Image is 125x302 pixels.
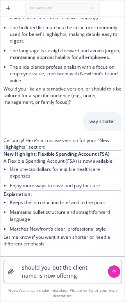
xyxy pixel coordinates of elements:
span: New Highlight: Flexible Spending Account (FSA) [4,151,109,157]
textarea: should you put the client name is now offerin [17,260,108,283]
li: Keeps the introduction brief and to the point [10,197,121,207]
p: Let me know if you want it even shorter or need a different emphasis! [4,234,121,247]
p: way shorter [89,118,115,124]
li: The slide blends professionalism with a focus on employee value, consistent with Newfront’s brand... [10,62,121,85]
button: Create a new chat [2,2,14,14]
li: Use pre-tax dollars for eligible healthcare expenses [10,164,121,181]
li: Enjoy more ways to save and pay for care [10,181,121,190]
p: A Flexible Spending Account (FSA) is now available! [4,158,121,164]
li: The language is straightforward and avoids jargon, maintaining approachability for all employees. [10,46,121,62]
span: Explanation: [4,191,32,197]
p: Would you like an alternative version, or should this be tailored for a specific audience (e.g., ... [4,85,121,105]
li: Matches Newfront’s clear, professional style [10,224,121,234]
div: Nova Assist can make mistakes. Please verify at your own discretion. [4,288,121,298]
li: The bulleted list matches the structure commonly used for benefit highlights, making details easy... [10,23,121,46]
p: Certainly! Here’s a concise version for your "New Highlights" section: [4,137,121,150]
li: Maintains bullet structure and straightforward language [10,207,121,224]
